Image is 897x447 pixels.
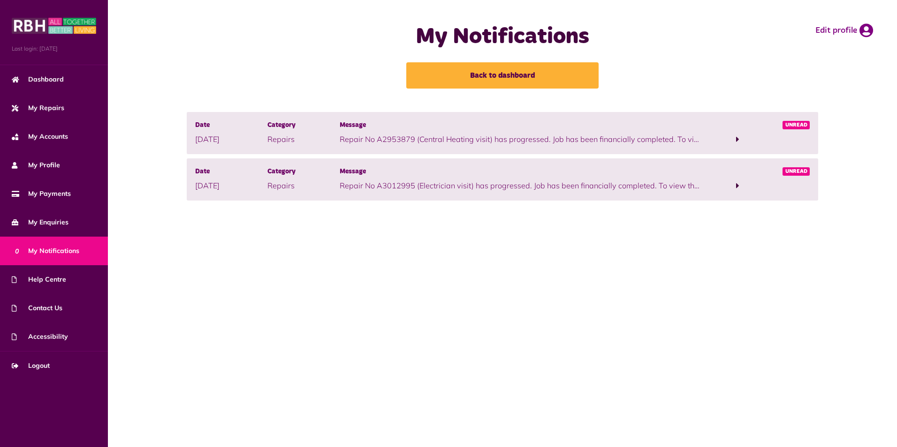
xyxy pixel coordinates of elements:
[267,120,340,131] span: Category
[12,303,62,313] span: Contact Us
[406,62,599,89] a: Back to dashboard
[12,246,22,256] span: 0
[12,74,64,84] span: Dashboard
[315,23,690,51] h1: My Notifications
[12,217,68,227] span: My Enquiries
[12,246,79,256] span: My Notifications
[195,134,267,145] p: [DATE]
[340,167,701,177] span: Message
[340,134,701,145] p: Repair No A2953879 (Central Heating visit) has progressed. Job has been financially completed. To...
[783,121,810,129] span: Unread
[783,167,810,176] span: Unread
[12,160,60,170] span: My Profile
[12,16,96,35] img: MyRBH
[195,167,267,177] span: Date
[267,180,340,191] p: Repairs
[12,332,68,342] span: Accessibility
[340,180,701,191] p: Repair No A3012995 (Electrician visit) has progressed. Job has been financially completed. To vie...
[267,134,340,145] p: Repairs
[195,180,267,191] p: [DATE]
[12,132,68,142] span: My Accounts
[340,120,701,131] span: Message
[12,103,64,113] span: My Repairs
[12,275,66,284] span: Help Centre
[12,361,50,371] span: Logout
[12,45,96,53] span: Last login: [DATE]
[815,23,873,37] a: Edit profile
[195,120,267,131] span: Date
[12,189,71,199] span: My Payments
[267,167,340,177] span: Category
